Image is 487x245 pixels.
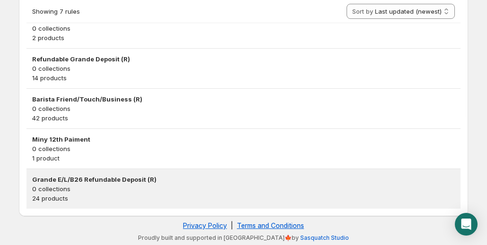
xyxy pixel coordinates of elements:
p: 0 collections [32,184,455,194]
p: 1 product [32,153,455,163]
span: | [231,221,233,229]
p: 2 products [32,33,455,42]
p: 0 collections [32,104,455,113]
h3: Barista Friend/Touch/Business (R) [32,94,455,104]
p: 0 collections [32,64,455,73]
p: 0 collections [32,144,455,153]
a: Privacy Policy [183,221,227,229]
p: Proudly built and supported in [GEOGRAPHIC_DATA]🍁by [24,234,463,242]
a: Sasquatch Studio [300,234,349,241]
h3: Grande E/L/B26 Refundable Deposit (R) [32,175,455,184]
p: 42 products [32,113,455,123]
p: 24 products [32,194,455,203]
p: 0 collections [32,24,455,33]
div: Open Intercom Messenger [455,213,478,236]
h3: Miny 12th Paiment [32,135,455,144]
a: Terms and Conditions [237,221,304,229]
span: Showing 7 rules [32,8,80,15]
h3: Refundable Grande Deposit (R) [32,54,455,64]
p: 14 products [32,73,455,83]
